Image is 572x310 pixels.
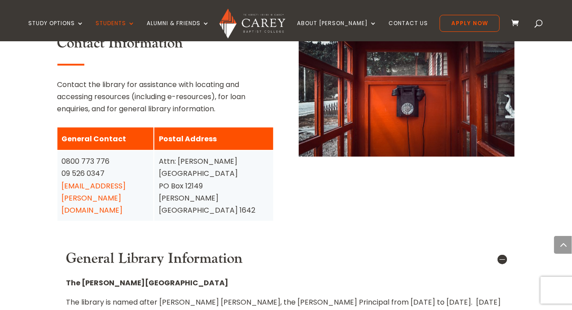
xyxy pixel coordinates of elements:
[159,155,269,216] div: Attn: [PERSON_NAME][GEOGRAPHIC_DATA] PO Box 12149 [PERSON_NAME] [GEOGRAPHIC_DATA] 1642
[159,134,217,144] strong: Postal Address
[147,20,210,41] a: Alumni & Friends
[66,250,506,267] h5: General Library Information
[28,20,84,41] a: Study Options
[57,79,274,115] p: Contact the library for assistance with locating and accessing resources (including e-resources),...
[297,20,377,41] a: About [PERSON_NAME]
[96,20,135,41] a: Students
[440,15,500,32] a: Apply Now
[62,134,127,144] strong: General Contact
[299,35,515,157] img: Girl reading on the floor in a library
[62,181,126,215] a: [EMAIL_ADDRESS][PERSON_NAME][DOMAIN_NAME]
[219,9,285,39] img: Carey Baptist College
[389,20,428,41] a: Contact Us
[62,155,149,216] div: 0800 773 776 09 526 0347
[66,278,229,288] strong: The [PERSON_NAME][GEOGRAPHIC_DATA]
[57,35,274,57] h3: Contact Information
